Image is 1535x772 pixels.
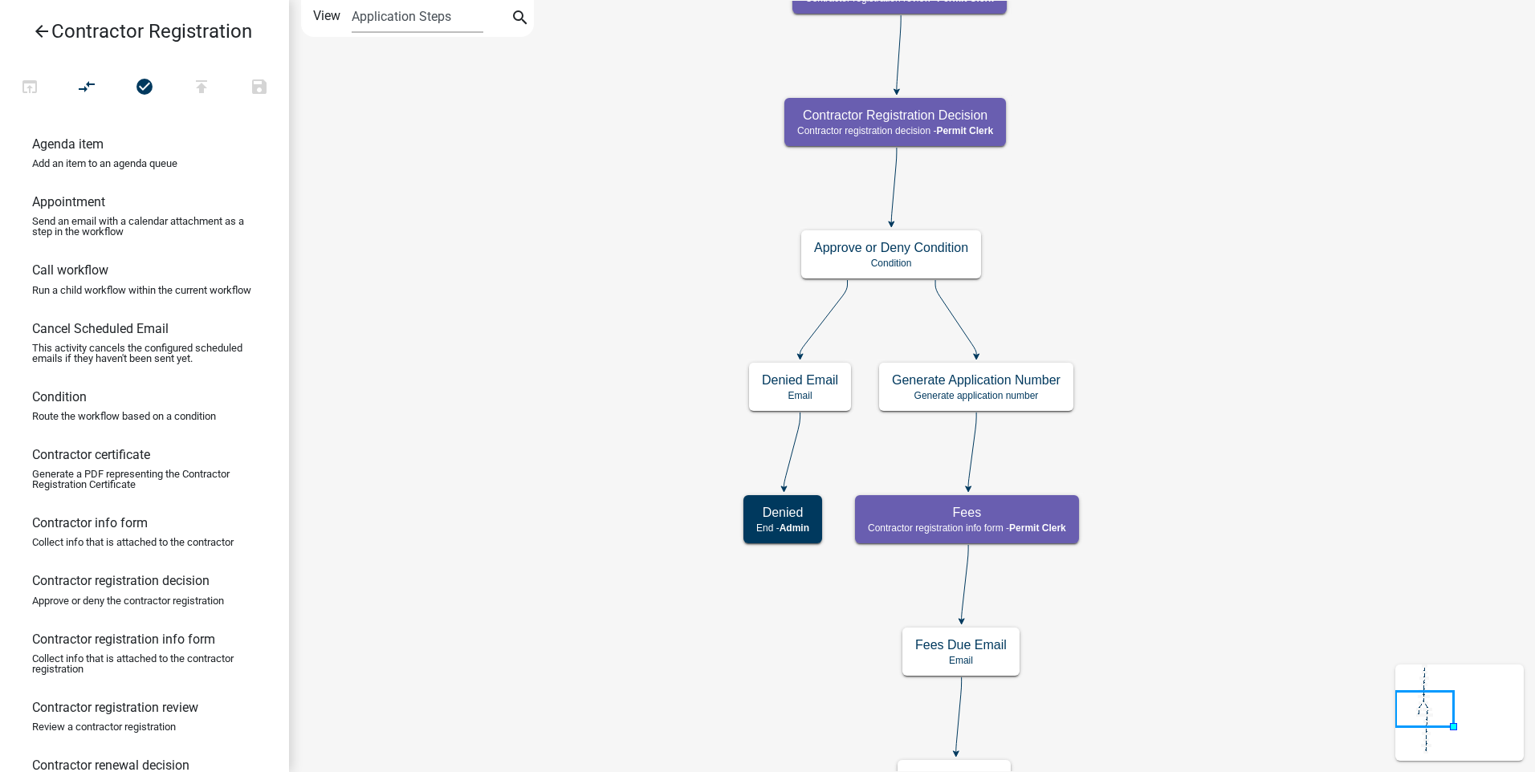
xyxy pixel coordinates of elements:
i: arrow_back [32,22,51,44]
h5: Fees Due Email [915,637,1007,652]
p: Send an email with a calendar attachment as a step in the workflow [32,216,257,237]
span: Permit Clerk [936,125,993,136]
h6: Contractor registration info form [32,632,215,647]
p: Contractor registration decision - [797,125,993,136]
p: Collect info that is attached to the contractor [32,537,234,547]
p: Approve or deny the contractor registration [32,595,224,606]
h5: Denied Email [762,372,838,388]
p: Add an item to an agenda queue [32,158,177,169]
h6: Contractor registration decision [32,573,210,588]
h6: Agenda item [32,136,104,152]
span: Admin [780,522,809,534]
button: Publish [173,71,230,105]
i: search [511,8,530,30]
p: Condition [814,258,968,269]
h5: Fees [868,505,1066,520]
button: Auto Layout [58,71,116,105]
i: publish [192,77,211,100]
span: Permit Clerk [1009,522,1066,534]
button: Save [230,71,288,105]
p: Run a child workflow within the current workflow [32,285,251,295]
p: Route the workflow based on a condition [32,411,216,421]
h6: Condition [32,389,87,404]
h6: Cancel Scheduled Email [32,321,169,336]
p: Generate application number [892,390,1061,401]
h5: Approve or Deny Condition [814,240,968,255]
p: Email [762,390,838,401]
i: open_in_browser [20,77,39,100]
i: check_circle [135,77,154,100]
h5: Generate Application Number [892,372,1061,388]
p: This activity cancels the configured scheduled emails if they haven't been sent yet. [32,343,257,364]
h6: Contractor info form [32,515,148,530]
i: compare_arrows [78,77,97,100]
p: End - [756,522,809,534]
h6: Appointment [32,194,105,209]
p: Generate a PDF representing the Contractor Registration Certificate [32,469,257,490]
p: Contractor registration info form - [868,522,1066,534]
h6: Contractor certificate [32,447,150,462]
button: No problems [116,71,173,105]
button: Test Workflow [1,71,59,105]
a: Contractor Registration [13,13,263,50]
h5: Contractor Registration Decision [797,108,993,123]
p: Collect info that is attached to the contractor registration [32,653,257,674]
h5: Denied [756,505,809,520]
h6: Contractor registration review [32,700,198,715]
p: Email [915,655,1007,666]
button: search [507,6,533,32]
p: Review a contractor registration [32,721,176,732]
i: save [250,77,269,100]
h6: Call workflow [32,262,108,278]
div: Workflow actions [1,71,288,109]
